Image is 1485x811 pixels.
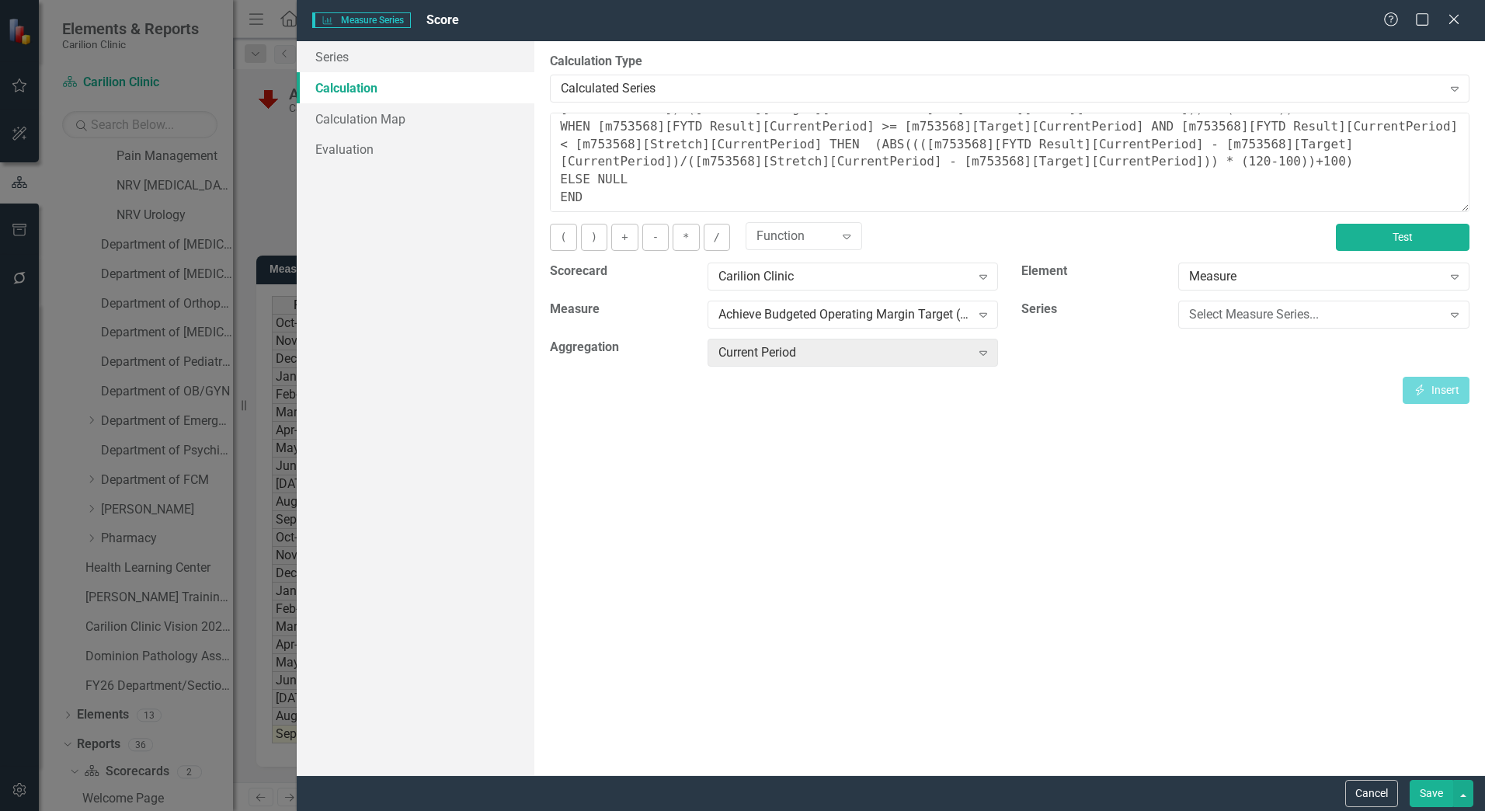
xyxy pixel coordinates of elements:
label: Element [1021,263,1167,280]
label: Aggregation [550,339,695,357]
textarea: CASE WHEN [m753568][FYTD Result][CurrentPeriod] > [m753568][Stretch][CurrentPeriod] THEN 120 WHEN... [550,113,1469,212]
div: Current Period [718,344,971,362]
button: / [704,224,730,251]
button: - [642,224,669,251]
a: Calculation [297,72,534,103]
button: Insert [1403,377,1469,404]
button: Save [1410,780,1453,807]
button: ) [581,224,607,251]
label: Measure [550,301,695,318]
a: Series [297,41,534,72]
div: Achieve Budgeted Operating Margin Target (Carilion Clinic) [718,306,971,324]
label: Calculation Type [550,53,1469,71]
div: Function [756,228,835,245]
a: Calculation Map [297,103,534,134]
div: Calculated Series [561,79,1442,97]
div: Measure [1189,268,1442,286]
label: Scorecard [550,263,695,280]
button: Cancel [1345,780,1398,807]
span: Score [426,12,459,27]
div: Carilion Clinic [718,268,971,286]
a: Evaluation [297,134,534,165]
span: Measure Series [312,12,410,28]
label: Series [1021,301,1167,318]
button: ( [550,224,576,251]
button: Test [1336,224,1469,251]
button: + [611,224,638,251]
div: Select Measure Series... [1189,306,1442,324]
